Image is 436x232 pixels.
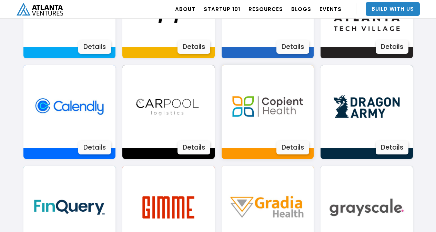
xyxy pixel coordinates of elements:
[178,40,210,54] div: Details
[178,141,210,154] div: Details
[226,65,309,148] img: Image 3
[276,40,309,54] div: Details
[325,65,408,148] img: Image 3
[78,40,111,54] div: Details
[78,141,111,154] div: Details
[376,141,408,154] div: Details
[127,65,210,148] img: Image 3
[276,141,309,154] div: Details
[366,2,420,16] a: Build With Us
[376,40,408,54] div: Details
[28,65,111,148] img: Image 3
